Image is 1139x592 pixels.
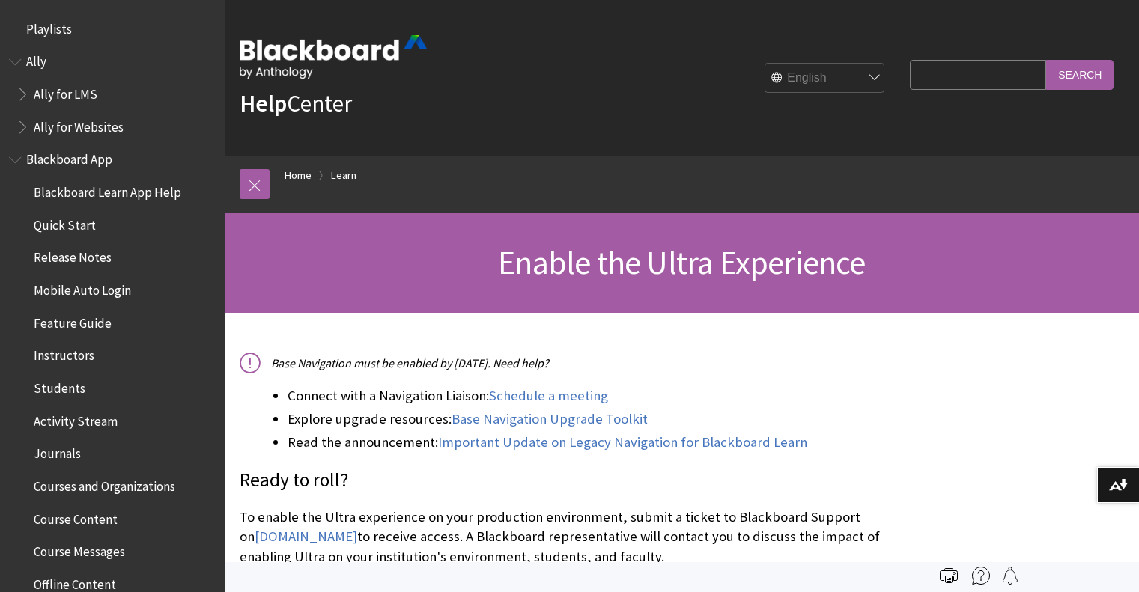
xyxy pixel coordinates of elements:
span: Blackboard App [26,147,112,168]
span: Ally for Websites [34,115,124,135]
span: Ally [26,49,46,70]
span: Quick Start [34,213,96,233]
p: Ready to roll? [240,467,902,494]
a: Home [285,166,312,185]
span: Journals [34,442,81,462]
span: Enable the Ultra Experience [498,242,865,283]
select: Site Language Selector [765,64,885,94]
a: Base Navigation Upgrade Toolkit [452,410,648,428]
span: Offline Content [34,572,116,592]
strong: Help [240,88,287,118]
span: Mobile Auto Login [34,278,131,298]
span: Playlists [26,16,72,37]
p: Base Navigation must be enabled by [DATE]. Need help? [240,355,902,371]
a: [DOMAIN_NAME] [255,528,357,546]
span: Activity Stream [34,409,118,429]
img: More help [972,567,990,585]
a: Important Update on Legacy Navigation for Blackboard Learn [438,433,807,451]
span: Ally for LMS [34,82,97,102]
li: Read the announcement: [288,432,902,453]
span: Courses and Organizations [34,474,175,494]
span: Feature Guide [34,311,112,331]
a: Learn [331,166,356,185]
nav: Book outline for Anthology Ally Help [9,49,216,140]
span: Course Messages [34,540,125,560]
img: Print [940,567,958,585]
img: Blackboard by Anthology [240,35,427,79]
li: Connect with a Navigation Liaison: [288,385,902,406]
span: Instructors [34,344,94,364]
span: Course Content [34,507,118,527]
input: Search [1046,60,1114,89]
nav: Book outline for Playlists [9,16,216,42]
p: To enable the Ultra experience on your production environment, submit a ticket to Blackboard Supp... [240,507,902,567]
a: Schedule a meeting [489,387,608,405]
span: Blackboard Learn App Help [34,180,181,200]
span: Students [34,376,85,396]
li: Explore upgrade resources: [288,409,902,430]
span: Release Notes [34,245,112,266]
img: Follow this page [1001,567,1019,585]
a: HelpCenter [240,88,352,118]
